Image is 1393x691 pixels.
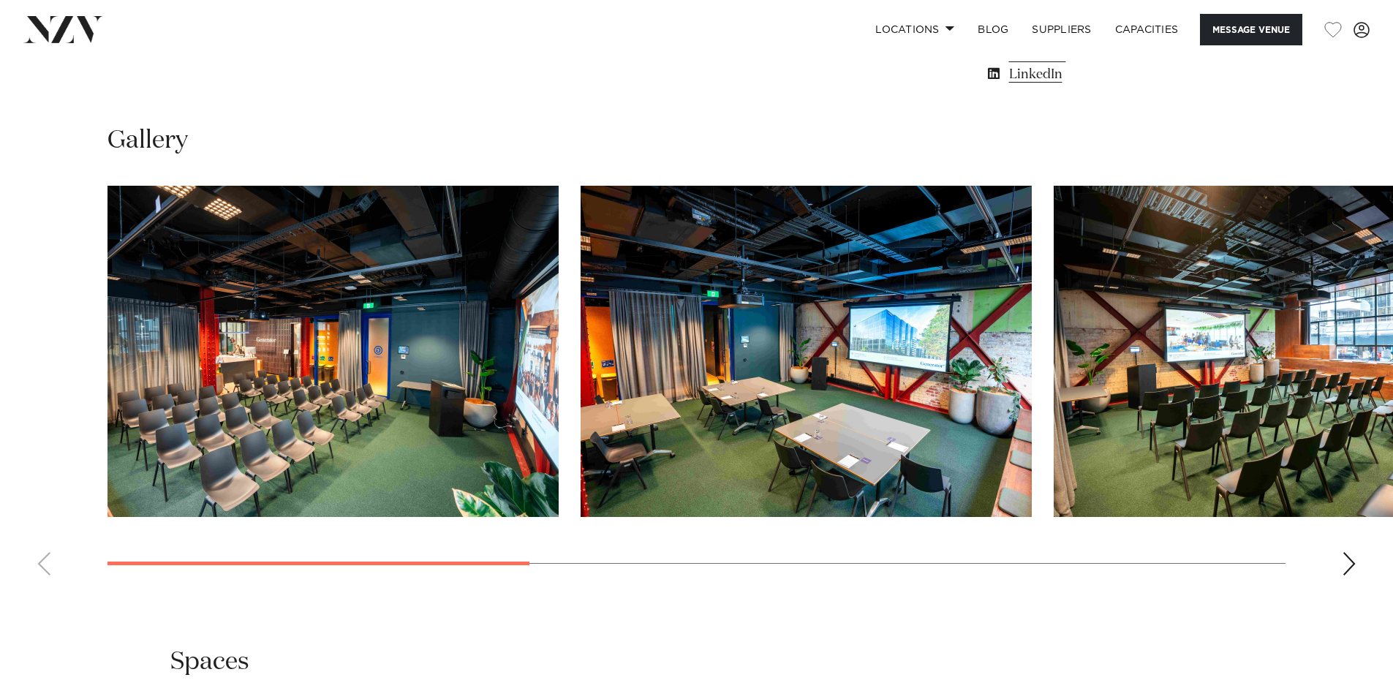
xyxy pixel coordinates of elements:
a: Capacities [1103,14,1190,45]
a: SUPPLIERS [1020,14,1103,45]
h2: Gallery [107,124,188,157]
button: Message Venue [1200,14,1302,45]
swiper-slide: 2 / 7 [581,186,1032,517]
a: LinkedIn [985,64,1223,85]
h2: Spaces [170,646,249,679]
a: BLOG [966,14,1020,45]
swiper-slide: 1 / 7 [107,186,559,517]
a: Locations [864,14,966,45]
img: nzv-logo.png [23,16,103,42]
